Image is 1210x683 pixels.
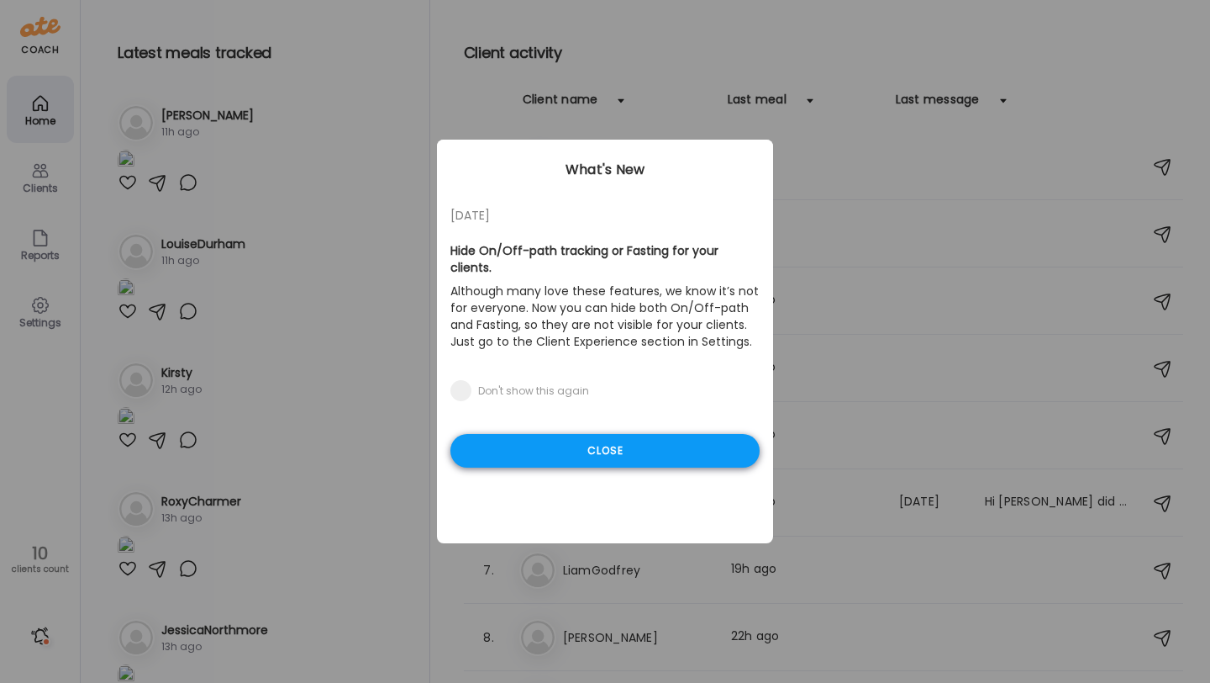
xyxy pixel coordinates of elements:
p: Although many love these features, we know it’s not for everyone. Now you can hide both On/Off-pa... [450,279,760,353]
div: [DATE] [450,205,760,225]
div: Close [450,434,760,468]
div: What's New [437,160,773,180]
div: Don't show this again [478,384,589,398]
b: Hide On/Off-path tracking or Fasting for your clients. [450,242,718,276]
